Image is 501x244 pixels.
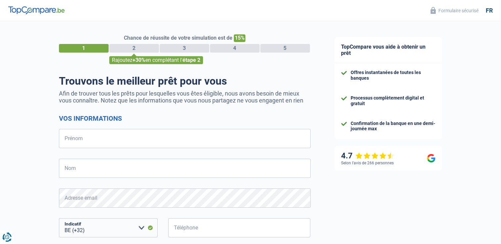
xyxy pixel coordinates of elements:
[109,56,203,64] div: Rajoutez en complétant l'
[351,95,435,106] div: Processus complètement digital et gratuit
[132,57,145,63] span: +30%
[59,75,311,87] h1: Trouvons le meilleur prêt pour vous
[160,44,209,53] div: 3
[168,218,311,237] input: 401020304
[8,6,65,14] img: TopCompare Logo
[351,121,435,132] div: Confirmation de la banque en une demi-journée max
[182,57,200,63] span: étape 2
[486,7,493,14] div: fr
[109,44,159,53] div: 2
[59,44,109,53] div: 1
[341,161,394,165] div: Selon l’avis de 266 personnes
[334,37,442,63] div: TopCompare vous aide à obtenir un prêt
[351,70,435,81] div: Offres instantanées de toutes les banques
[260,44,310,53] div: 5
[59,90,311,104] p: Afin de trouver tous les prêts pour lesquelles vous êtes éligible, nous avons besoin de mieux vou...
[426,5,482,16] button: Formulaire sécurisé
[234,34,245,42] span: 15%
[341,151,394,161] div: 4.7
[59,114,311,122] h2: Vos informations
[124,35,232,41] span: Chance de réussite de votre simulation est de
[210,44,260,53] div: 4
